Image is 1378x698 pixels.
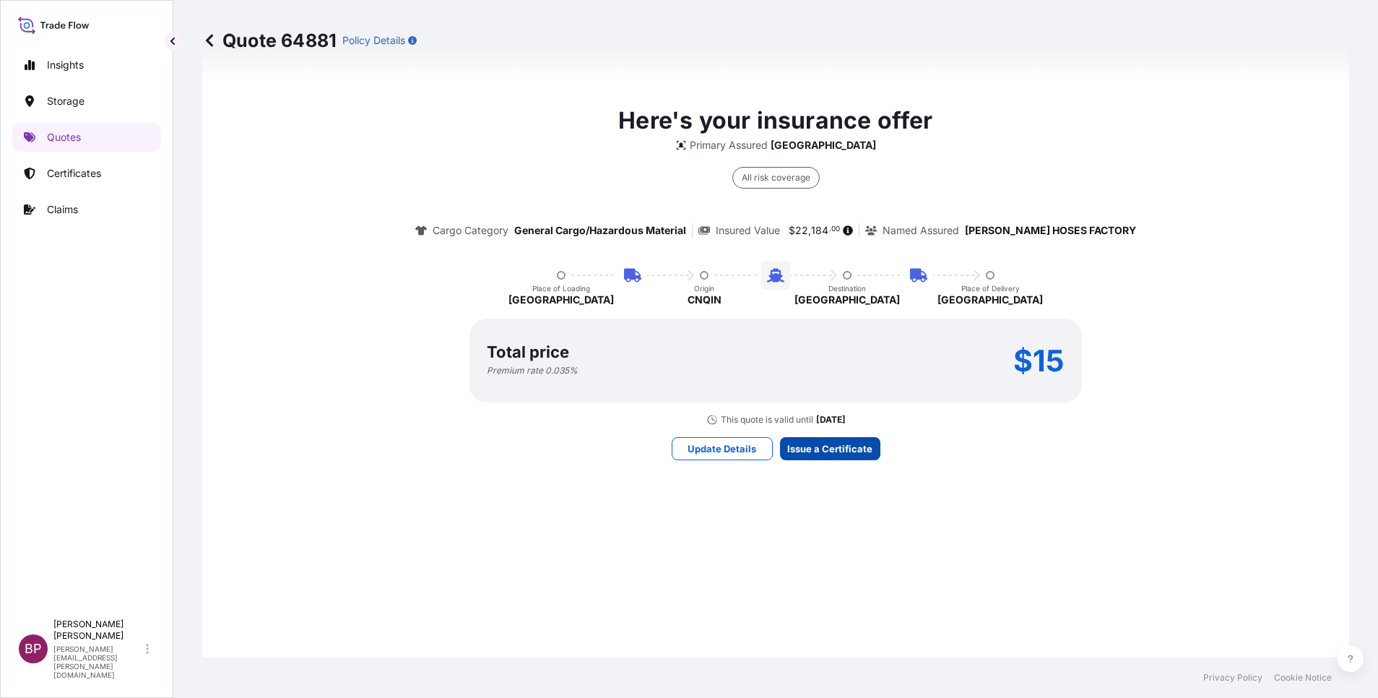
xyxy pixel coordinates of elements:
[831,227,840,232] span: 00
[47,166,101,181] p: Certificates
[47,130,81,145] p: Quotes
[883,223,959,238] p: Named Assured
[53,645,143,679] p: [PERSON_NAME][EMAIL_ADDRESS][PERSON_NAME][DOMAIN_NAME]
[508,293,614,307] p: [GEOGRAPHIC_DATA]
[47,58,84,72] p: Insights
[672,437,773,460] button: Update Details
[937,293,1043,307] p: [GEOGRAPHIC_DATA]
[965,223,1136,238] p: [PERSON_NAME] HOSES FACTORY
[829,227,831,232] span: .
[808,225,811,236] span: ,
[811,225,828,236] span: 184
[618,103,932,138] p: Here's your insurance offer
[1274,672,1332,684] a: Cookie Notice
[789,225,795,236] span: $
[1013,349,1065,372] p: $15
[688,441,756,456] p: Update Details
[787,441,872,456] p: Issue a Certificate
[487,365,578,376] p: Premium rate 0.035 %
[716,223,780,238] p: Insured Value
[342,33,405,48] p: Policy Details
[828,284,866,293] p: Destination
[202,29,337,52] p: Quote 64881
[721,414,813,426] p: This quote is valid until
[795,225,808,236] span: 22
[12,87,161,116] a: Storage
[961,284,1020,293] p: Place of Delivery
[514,223,686,238] p: General Cargo/Hazardous Material
[694,284,714,293] p: Origin
[690,138,768,152] p: Primary Assured
[794,293,900,307] p: [GEOGRAPHIC_DATA]
[532,284,590,293] p: Place of Loading
[816,414,846,426] p: [DATE]
[688,293,721,307] p: CNQIN
[25,642,42,656] span: BP
[780,437,880,460] button: Issue a Certificate
[12,51,161,79] a: Insights
[487,345,569,359] p: Total price
[12,159,161,188] a: Certificates
[47,94,84,108] p: Storage
[12,123,161,152] a: Quotes
[433,223,508,238] p: Cargo Category
[12,195,161,224] a: Claims
[732,167,820,189] div: All risk coverage
[771,138,876,152] p: [GEOGRAPHIC_DATA]
[1203,672,1262,684] a: Privacy Policy
[47,202,78,217] p: Claims
[53,619,143,642] p: [PERSON_NAME] [PERSON_NAME]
